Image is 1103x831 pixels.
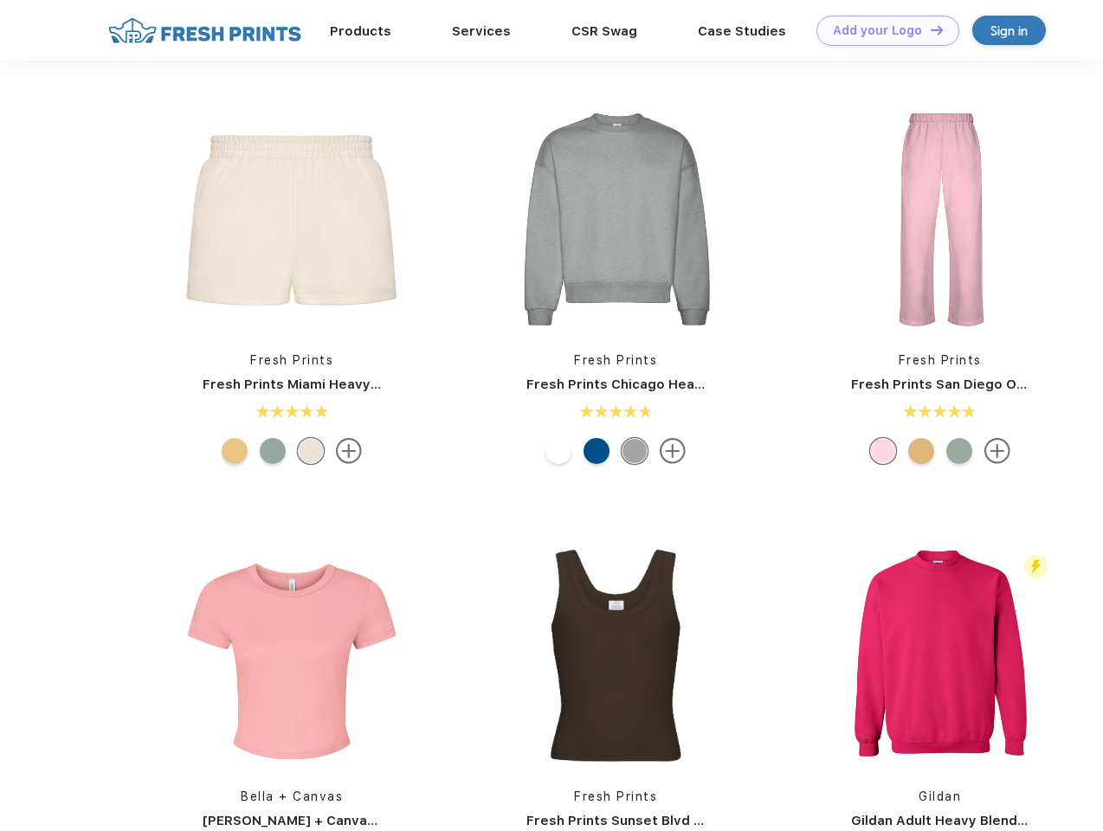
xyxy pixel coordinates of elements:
[1024,555,1048,578] img: flash_active_toggle.svg
[545,438,571,464] div: White
[660,438,686,464] img: more.svg
[574,353,657,367] a: Fresh Prints
[946,438,972,464] div: Sage Green mto
[330,23,391,39] a: Products
[984,438,1010,464] img: more.svg
[177,104,407,334] img: func=resize&h=266
[870,438,896,464] div: Pink
[526,813,849,828] a: Fresh Prints Sunset Blvd Ribbed Scoop Tank Top
[177,540,407,770] img: func=resize&h=266
[899,353,982,367] a: Fresh Prints
[931,25,943,35] img: DT
[825,104,1055,334] img: func=resize&h=266
[241,789,343,803] a: Bella + Canvas
[336,438,362,464] img: more.svg
[250,353,333,367] a: Fresh Prints
[526,377,825,392] a: Fresh Prints Chicago Heavyweight Crewneck
[972,16,1046,45] a: Sign in
[500,540,731,770] img: func=resize&h=266
[500,104,731,334] img: func=resize&h=266
[298,438,324,464] div: Buttermilk mto
[203,813,687,828] a: [PERSON_NAME] + Canvas [DEMOGRAPHIC_DATA]' Micro Ribbed Baby Tee
[574,789,657,803] a: Fresh Prints
[203,377,464,392] a: Fresh Prints Miami Heavyweight Shorts
[222,438,248,464] div: Bahama Yellow mto
[833,23,922,38] div: Add your Logo
[825,540,1055,770] img: func=resize&h=266
[622,438,648,464] div: Heathered Grey mto
[103,16,306,46] img: fo%20logo%202.webp
[908,438,934,464] div: Bahama Yellow mto
[990,21,1028,41] div: Sign in
[919,789,961,803] a: Gildan
[260,438,286,464] div: Sage Green mto
[584,438,610,464] div: Royal Blue mto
